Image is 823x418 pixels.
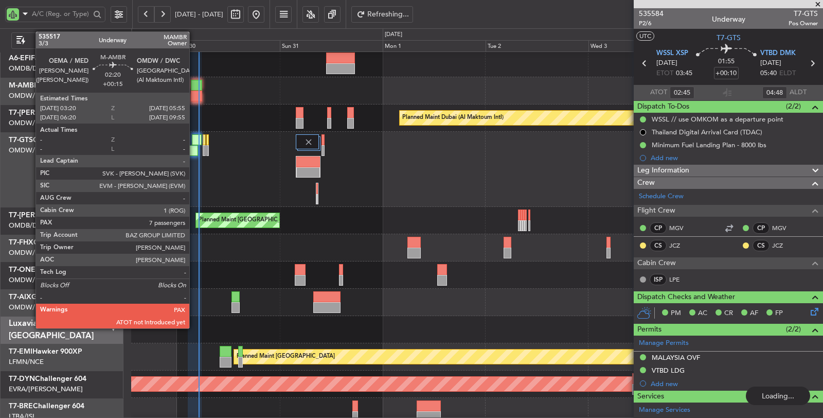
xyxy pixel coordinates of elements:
div: CP [650,222,667,234]
span: CR [724,308,733,319]
div: Loading... [746,387,810,405]
span: Dispatch To-Dos [637,101,689,113]
span: ALDT [790,88,807,98]
span: [DATE] [656,58,677,68]
span: Services [637,391,664,403]
a: JCZ [772,241,795,250]
span: 01:55 [718,57,735,67]
span: FP [775,308,783,319]
a: A6-EFIFalcon 7X [9,55,65,62]
span: Permits [637,324,661,336]
div: CP [753,222,770,234]
div: Thailand Digital Arrival Card (TDAC) [652,128,762,136]
div: MALAYSIA OVF [652,353,700,362]
span: T7-FHX [9,239,33,246]
span: P2/6 [639,19,664,28]
a: Manage Services [639,405,690,415]
span: M-AMBR [9,82,39,89]
a: T7-ONEXFalcon 8X [9,266,75,273]
span: T7-GTS [717,32,741,43]
button: UTC [636,31,654,41]
span: 03:45 [676,68,692,79]
span: ELDT [779,68,796,79]
div: Planned Maint Dubai (Al Maktoum Intl) [402,110,504,126]
span: A6-EFI [9,55,31,62]
div: WSSL // use OMKOM as a departure point [652,115,783,124]
div: Add new [651,153,818,162]
div: Wed 3 [588,40,691,53]
span: VTBD DMK [760,48,796,59]
a: OMDW/DWC [9,248,51,257]
span: T7-BRE [9,403,33,410]
input: --:-- [762,86,787,99]
span: Refreshing... [367,11,409,18]
div: Minimum Fuel Landing Plan - 8000 lbs [652,141,766,149]
a: OMDB/DXB [9,221,46,230]
span: [DATE] - [DATE] [175,10,223,19]
a: T7-AIXGlobal 5000 [9,293,73,301]
a: OMDW/DWC [9,146,51,155]
div: Planned Maint Dubai (Al Maktoum Intl) [96,267,197,283]
a: Schedule Crew [639,191,684,202]
div: Sat 30 [177,40,280,53]
span: (2/2) [786,324,801,335]
a: T7-EMIHawker 900XP [9,348,82,355]
span: T7-AIX [9,293,31,301]
div: Add new [651,379,818,388]
span: Crew [637,177,655,189]
span: ATOT [650,88,667,98]
a: T7-DYNChallenger 604 [9,375,86,382]
div: CS [650,240,667,251]
input: --:-- [670,86,694,99]
a: JCZ [669,241,692,250]
span: AF [750,308,758,319]
div: ISP [650,274,667,285]
a: T7-BREChallenger 604 [9,403,84,410]
img: gray-close.svg [304,137,313,147]
span: T7-[PERSON_NAME] [9,212,79,219]
span: T7-GTS [789,8,818,19]
a: T7-GTSGlobal 7500 [9,136,75,144]
a: OMDW/DWC [9,303,51,312]
span: (2/2) [786,101,801,112]
div: Planned Maint [GEOGRAPHIC_DATA] [237,349,335,364]
span: Pos Owner [789,19,818,28]
span: T7-EMI [9,348,32,355]
div: Planned Maint [GEOGRAPHIC_DATA] ([GEOGRAPHIC_DATA] Intl) [199,213,370,228]
span: 05:40 [760,68,777,79]
button: Only With Activity [11,32,112,49]
div: CS [753,240,770,251]
a: T7-FHXGlobal 5000 [9,239,75,246]
a: T7-[PERSON_NAME]Global 6000 [9,212,120,219]
input: A/C (Reg. or Type) [32,6,90,22]
div: [DATE] [385,30,402,39]
span: Flight Crew [637,205,675,217]
div: VTBD LDG [652,366,685,375]
div: [DATE] [134,30,151,39]
span: WSSL XSP [656,48,688,59]
span: [DATE] [760,58,781,68]
a: MGV [772,223,795,233]
span: T7-[PERSON_NAME] [9,109,79,116]
a: EVRA/[PERSON_NAME] [9,385,83,394]
div: Sun 31 [280,40,383,53]
span: Cabin Crew [637,257,676,269]
a: MGV [669,223,692,233]
span: AC [698,308,707,319]
span: ETOT [656,68,673,79]
a: T7-[PERSON_NAME]Global 7500 [9,109,120,116]
a: LPE [669,275,692,284]
span: 535584 [639,8,664,19]
span: Only With Activity [27,37,108,44]
span: T7-DYN [9,375,35,382]
div: Underway [712,14,745,25]
a: OMDW/DWC [9,118,51,128]
span: Dispatch Checks and Weather [637,291,735,303]
a: OMDB/DXB [9,64,46,73]
span: T7-GTS [9,136,33,144]
span: Leg Information [637,165,689,177]
a: OMDW/DWC [9,91,51,100]
a: OMDW/DWC [9,275,51,285]
a: LFMN/NCE [9,357,44,367]
div: Mon 1 [383,40,486,53]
